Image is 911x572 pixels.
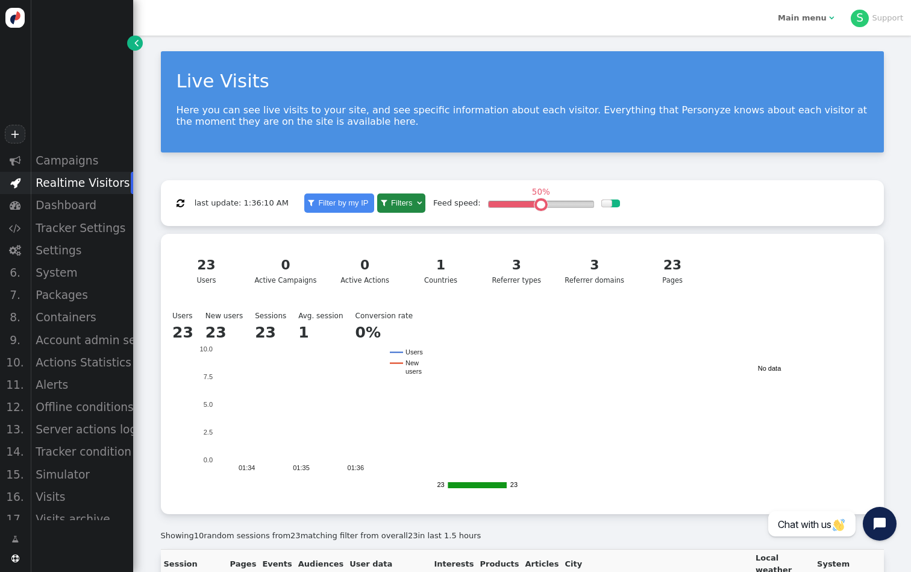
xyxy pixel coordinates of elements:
div: Account admin settings [30,329,133,351]
span:  [9,222,21,234]
div: Countries [413,256,469,286]
text: 01:35 [293,465,310,472]
div: S [851,10,869,28]
div: Tracker condition state [30,441,133,463]
div: Offline conditions [30,396,133,418]
div: Visits archive [30,508,133,530]
div: 3 [489,256,545,275]
span:  [10,155,21,166]
div: Users [179,256,234,286]
b: 1 [298,324,308,341]
div: Realtime Visitors [30,172,133,194]
div: Active Campaigns [254,256,316,286]
span:  [10,200,21,211]
text: No data [758,365,781,372]
span: Filter by my IP [316,198,371,207]
span:  [417,199,422,207]
text: 0.0 [203,457,212,464]
div: 3 [565,256,624,275]
td: Avg. session [298,310,355,321]
div: Users [169,306,876,506]
a: 3Referrer domains [558,249,631,293]
div: Packages [30,284,133,306]
b: 23 [205,324,227,341]
text: 01:36 [347,465,364,472]
svg: A chart. [434,314,675,495]
a: 23Pages [638,249,707,293]
td: Sessions [255,310,298,321]
text: users [405,368,422,376]
svg: A chart. [679,314,860,495]
div: 0 [337,256,393,275]
a: 23Users [172,249,240,293]
b: 0% [355,324,381,341]
td: Users [172,310,205,321]
span:  [10,177,20,189]
span:  [381,199,387,207]
td: New users [205,310,255,321]
a:  [4,529,27,550]
div: Live Visits [177,67,868,95]
text: 2.5 [203,429,212,436]
div: Server actions log [30,418,133,441]
div: 23 [179,256,234,275]
a: 0Active Actions [330,249,399,293]
div: System [30,262,133,284]
p: Here you can see live visits to your site, and see specific information about each visitor. Every... [177,104,868,127]
span:  [308,199,314,207]
div: 0 [254,256,316,275]
span:  [9,245,21,256]
div: Containers [30,306,133,328]
div: 23 [645,256,700,275]
span: 23 [408,531,418,540]
div: Showing random sessions from matching filter from overall in last 1.5 hours [161,530,884,542]
button:  [169,193,192,213]
text: 01:34 [238,465,255,472]
div: 50% [529,188,553,196]
text: 23 [510,482,517,489]
span:  [134,37,139,49]
span:  [11,533,19,545]
a: + [5,125,25,143]
div: Pages [645,256,700,286]
div: Visits [30,486,133,508]
a:  [127,36,142,51]
span:  [829,14,834,22]
a:  Filter by my IP [304,193,374,213]
div: 1 [413,256,469,275]
div: Actions Statistics [30,351,133,374]
a: 1Countries [406,249,475,293]
div: Referrer types [489,256,545,286]
text: 5.0 [203,401,212,409]
text: 7.5 [203,374,212,381]
img: logo-icon.svg [5,8,25,28]
text: New [405,360,419,367]
div: Active Actions [337,256,393,286]
div: Feed speed: [433,197,481,209]
span: 23 [290,531,301,540]
span: last update: 1:36:10 AM [195,198,289,207]
text: 10.0 [199,346,212,353]
text: Users [405,349,423,356]
span:  [177,199,184,208]
div: Referrer domains [565,256,624,286]
svg: A chart. [169,314,434,495]
b: Main menu [778,13,827,22]
a: 3Referrer types [482,249,551,293]
div: Tracker Settings [30,217,133,239]
div: Alerts [30,374,133,396]
div: Dashboard [30,194,133,216]
span: Filters [389,198,415,207]
b: 23 [172,324,193,341]
td: Conversion rate [355,310,425,321]
a:  Filters  [377,193,425,213]
span: 10 [194,531,204,540]
text: 23 [437,482,444,489]
span:  [11,555,19,562]
div: Settings [30,239,133,262]
div: Simulator [30,464,133,486]
b: 23 [255,324,276,341]
a: 0Active Campaigns [248,249,324,293]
